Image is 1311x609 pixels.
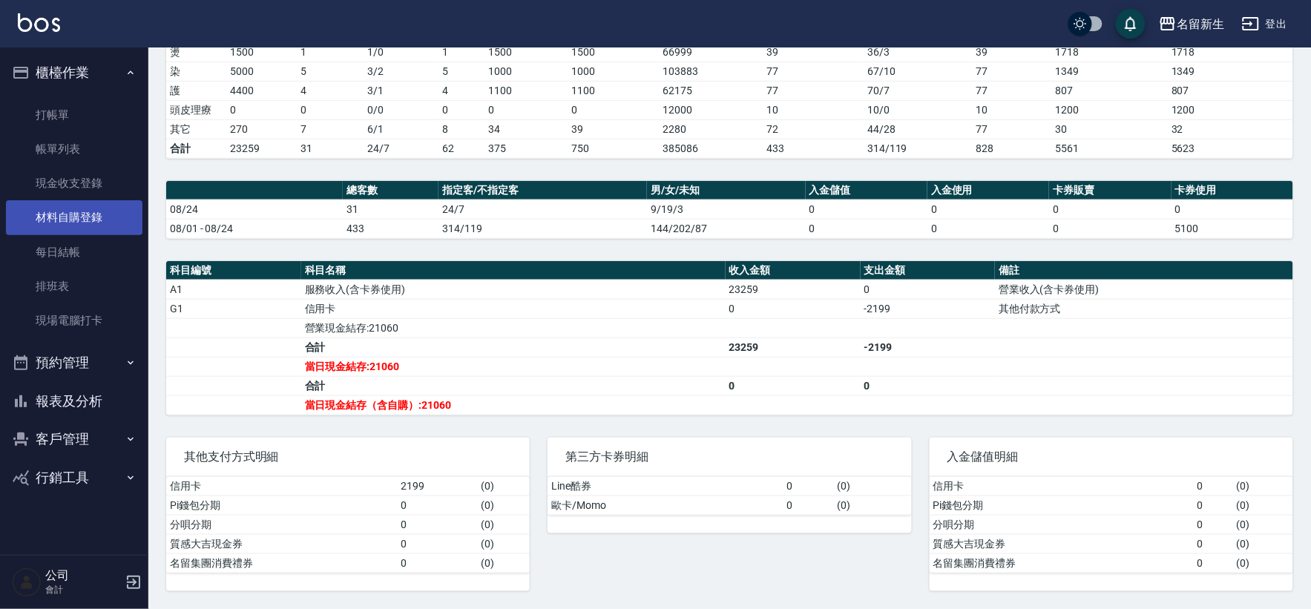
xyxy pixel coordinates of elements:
[864,139,972,158] td: 314/119
[439,62,485,81] td: 5
[166,477,530,573] table: a dense table
[763,119,864,139] td: 72
[364,100,439,119] td: 0 / 0
[484,62,568,81] td: 1000
[166,100,226,119] td: 頭皮理療
[930,553,1194,573] td: 名留集團消費禮券
[6,382,142,421] button: 報表及分析
[6,458,142,497] button: 行銷工具
[301,299,726,318] td: 信用卡
[364,81,439,100] td: 3 / 1
[1049,200,1171,219] td: 0
[477,553,530,573] td: ( 0 )
[166,139,226,158] td: 合計
[806,219,927,238] td: 0
[806,200,927,219] td: 0
[1236,10,1293,38] button: 登出
[6,303,142,338] a: 現場電腦打卡
[861,338,996,357] td: -2199
[1194,534,1233,553] td: 0
[166,477,398,496] td: 信用卡
[1232,553,1293,573] td: ( 0 )
[398,477,477,496] td: 2199
[660,100,763,119] td: 12000
[166,119,226,139] td: 其它
[12,567,42,597] img: Person
[864,81,972,100] td: 70 / 7
[226,62,297,81] td: 5000
[6,200,142,234] a: 材料自購登錄
[6,98,142,132] a: 打帳單
[226,42,297,62] td: 1500
[6,269,142,303] a: 排班表
[972,42,1051,62] td: 39
[297,100,364,119] td: 0
[477,477,530,496] td: ( 0 )
[6,53,142,92] button: 櫃檯作業
[484,42,568,62] td: 1500
[484,119,568,139] td: 34
[930,496,1194,515] td: Pi錢包分期
[568,42,660,62] td: 1500
[995,280,1293,299] td: 營業收入(含卡券使用)
[1172,200,1293,219] td: 0
[18,13,60,32] img: Logo
[301,376,726,395] td: 合計
[398,553,477,573] td: 0
[166,553,398,573] td: 名留集團消費禮券
[166,219,343,238] td: 08/01 - 08/24
[297,42,364,62] td: 1
[1051,100,1168,119] td: 1200
[226,100,297,119] td: 0
[343,181,438,200] th: 總客數
[972,81,1051,100] td: 77
[398,534,477,553] td: 0
[972,139,1051,158] td: 828
[995,299,1293,318] td: 其他付款方式
[1194,477,1233,496] td: 0
[861,280,996,299] td: 0
[166,280,301,299] td: A1
[343,219,438,238] td: 433
[477,515,530,534] td: ( 0 )
[660,62,763,81] td: 103883
[6,132,142,166] a: 帳單列表
[184,450,512,464] span: 其他支付方式明細
[763,62,864,81] td: 77
[477,496,530,515] td: ( 0 )
[1168,119,1293,139] td: 32
[1172,219,1293,238] td: 5100
[1172,181,1293,200] th: 卡券使用
[568,62,660,81] td: 1000
[1232,515,1293,534] td: ( 0 )
[297,81,364,100] td: 4
[1194,496,1233,515] td: 0
[568,139,660,158] td: 750
[1116,9,1146,39] button: save
[166,62,226,81] td: 染
[660,42,763,62] td: 66999
[864,42,972,62] td: 36 / 3
[226,119,297,139] td: 270
[1168,81,1293,100] td: 807
[1232,496,1293,515] td: ( 0 )
[484,100,568,119] td: 0
[1051,42,1168,62] td: 1718
[726,261,861,280] th: 收入金額
[166,42,226,62] td: 燙
[864,100,972,119] td: 10 / 0
[1049,181,1171,200] th: 卡券販賣
[166,496,398,515] td: Pi錢包分期
[45,568,121,583] h5: 公司
[1168,100,1293,119] td: 1200
[972,119,1051,139] td: 77
[166,261,1293,415] table: a dense table
[1051,119,1168,139] td: 30
[726,280,861,299] td: 23259
[364,139,439,158] td: 24/7
[861,299,996,318] td: -2199
[477,534,530,553] td: ( 0 )
[783,496,833,515] td: 0
[861,261,996,280] th: 支出金額
[972,100,1051,119] td: 10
